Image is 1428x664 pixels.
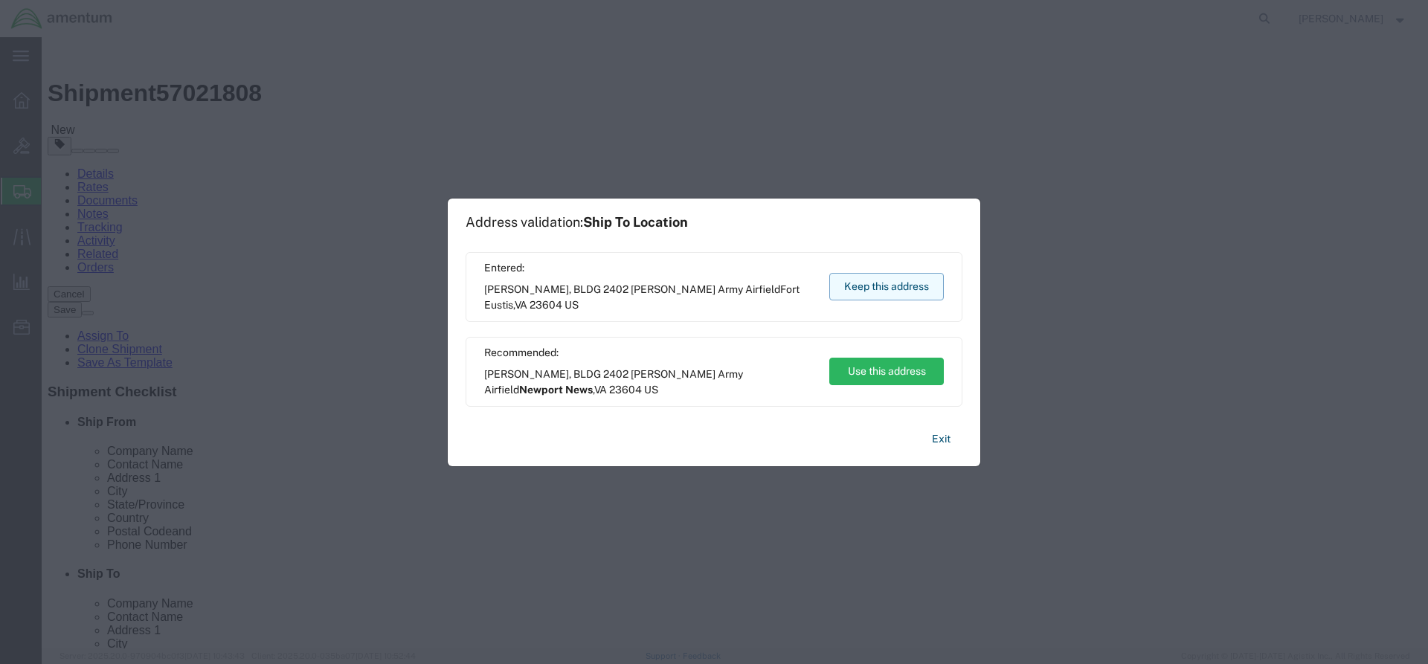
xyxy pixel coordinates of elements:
[519,384,593,396] span: Newport News
[484,283,800,311] span: Fort Eustis
[594,384,607,396] span: VA
[466,214,688,231] h1: Address validation:
[484,282,815,313] span: [PERSON_NAME], BLDG 2402 [PERSON_NAME] Army Airfield ,
[530,299,562,311] span: 23604
[484,367,815,398] span: [PERSON_NAME], BLDG 2402 [PERSON_NAME] Army Airfield ,
[829,273,944,300] button: Keep this address
[515,299,527,311] span: VA
[484,260,815,276] span: Entered:
[609,384,642,396] span: 23604
[484,345,815,361] span: Recommended:
[644,384,658,396] span: US
[565,299,579,311] span: US
[829,358,944,385] button: Use this address
[583,214,688,230] span: Ship To Location
[920,426,962,452] button: Exit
